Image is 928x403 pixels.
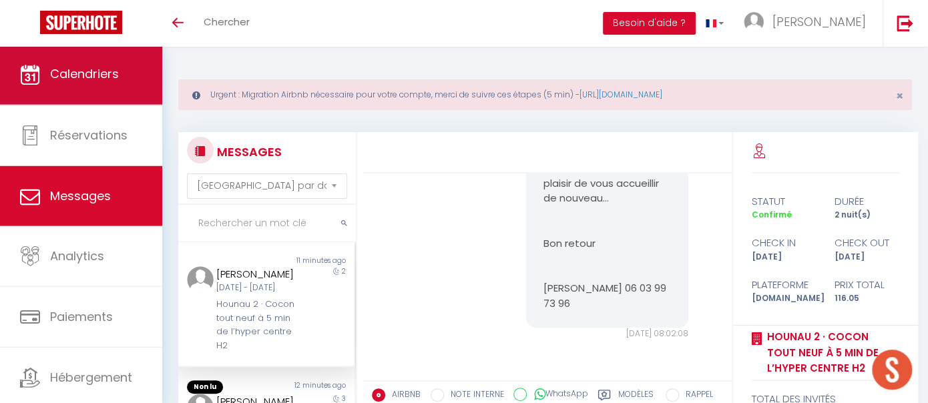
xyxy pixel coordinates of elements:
[762,329,900,376] a: Hounau 2 · Cocon tout neuf à 5 min de l’hyper centre H2
[40,11,122,34] img: Super Booking
[527,388,588,402] label: WhatsApp
[897,15,913,31] img: logout
[743,292,826,305] div: [DOMAIN_NAME]
[752,209,792,220] span: Confirmé
[187,380,223,394] span: Non lu
[826,251,909,264] div: [DATE]
[266,380,355,394] div: 12 minutes ago
[679,388,713,403] label: RAPPEL
[50,308,113,325] span: Paiements
[743,251,826,264] div: [DATE]
[204,15,250,29] span: Chercher
[896,87,903,104] span: ×
[872,350,912,390] div: Ouvrir le chat
[743,235,826,251] div: check in
[826,193,909,210] div: durée
[50,248,104,264] span: Analytics
[50,187,111,204] span: Messages
[216,266,302,282] div: [PERSON_NAME]
[826,277,909,293] div: Prix total
[178,205,356,242] input: Rechercher un mot clé
[50,65,119,82] span: Calendriers
[743,193,826,210] div: statut
[342,266,346,276] span: 2
[896,90,903,102] button: Close
[50,127,128,143] span: Réservations
[187,266,214,293] img: ...
[826,292,909,305] div: 116.05
[266,256,355,266] div: 11 minutes ago
[444,388,503,403] label: NOTE INTERNE
[178,79,912,110] div: Urgent : Migration Airbnb nécessaire pour votre compte, merci de suivre ces étapes (5 min) -
[216,282,302,294] div: [DATE] - [DATE]
[50,369,132,386] span: Hébergement
[743,277,826,293] div: Plateforme
[603,12,696,35] button: Besoin d'aide ?
[214,137,282,167] h3: MESSAGES
[772,13,866,30] span: [PERSON_NAME]
[579,89,662,100] a: [URL][DOMAIN_NAME]
[526,328,688,340] div: [DATE] 08:02:08
[826,209,909,222] div: 2 nuit(s)
[826,235,909,251] div: check out
[385,388,421,403] label: AIRBNB
[216,298,302,352] div: Hounau 2 · Cocon tout neuf à 5 min de l’hyper centre H2
[744,12,764,32] img: ...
